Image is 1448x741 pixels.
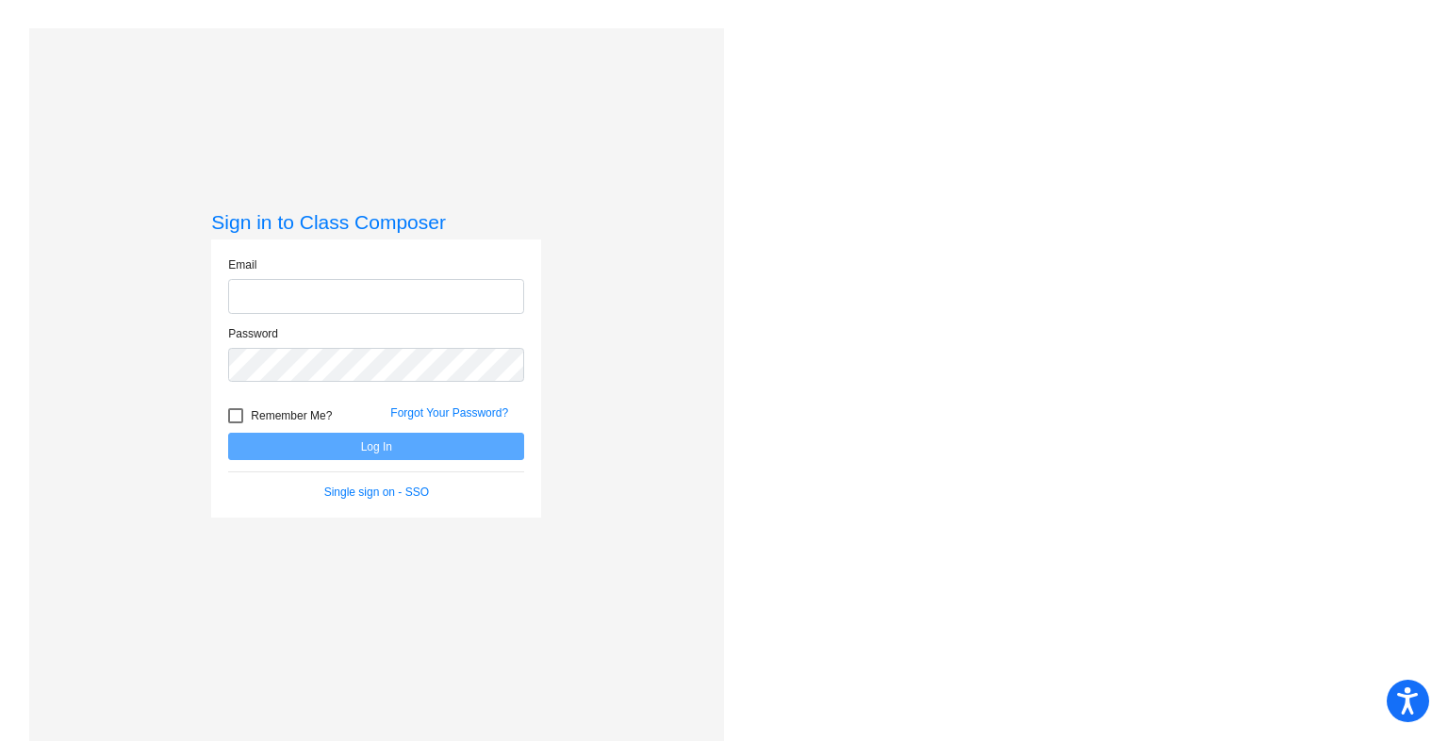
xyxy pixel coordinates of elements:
span: Remember Me? [251,404,332,427]
label: Password [228,325,278,342]
a: Single sign on - SSO [324,486,429,499]
a: Forgot Your Password? [390,406,508,420]
h3: Sign in to Class Composer [211,210,541,234]
label: Email [228,256,256,273]
button: Log In [228,433,524,460]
